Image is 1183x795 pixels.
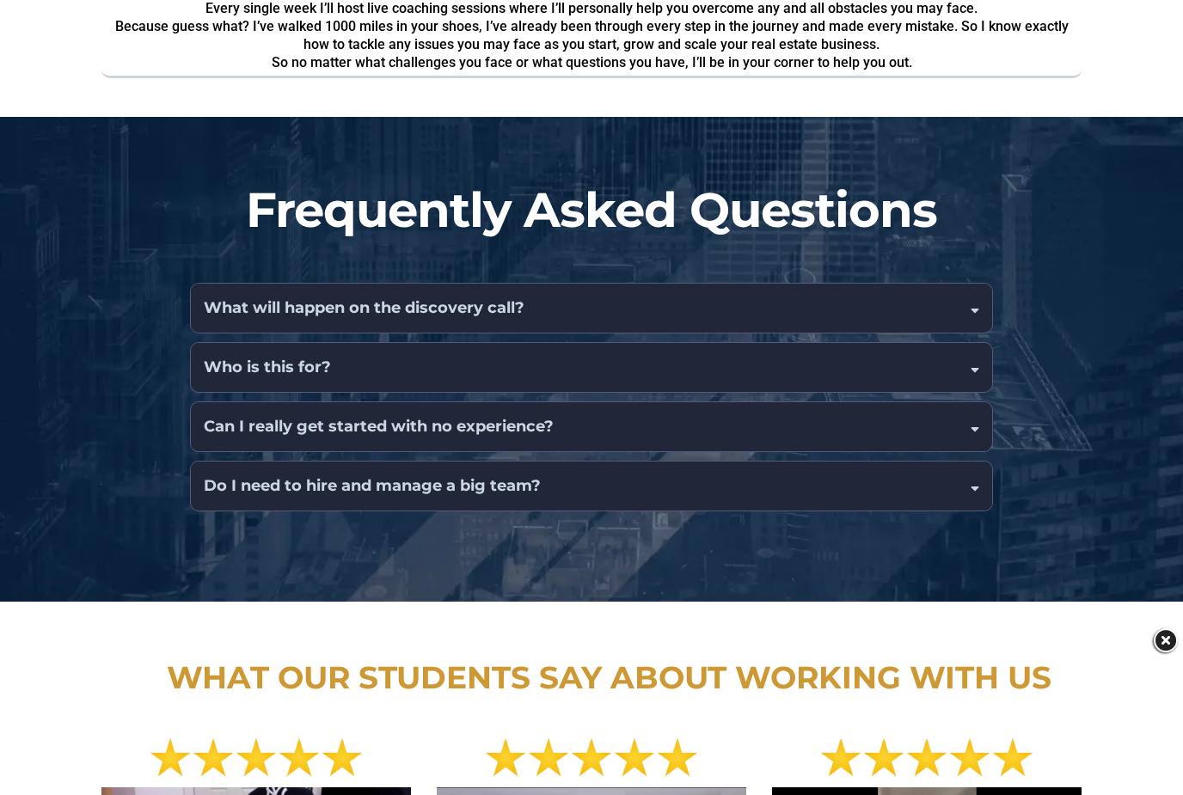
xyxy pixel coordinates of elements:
[204,297,524,320] h4: What will happen on the discovery call?
[101,18,1082,54] p: Because guess what? I’ve walked 1000 miles in your shoes, I’ve already been through every step in...
[167,658,1051,696] strong: What Our Students Say About Working With Us
[204,474,541,498] h4: Do I need to hire and manage a big team?
[101,54,1082,72] p: So no matter what challenges you face or what questions you have, I’ll be in your corner to help ...
[204,415,554,438] h4: Can I really get started with no experience?
[1149,626,1183,657] img: close
[246,180,937,239] strong: Frequently Asked Questions
[204,356,331,379] h4: Who is this for?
